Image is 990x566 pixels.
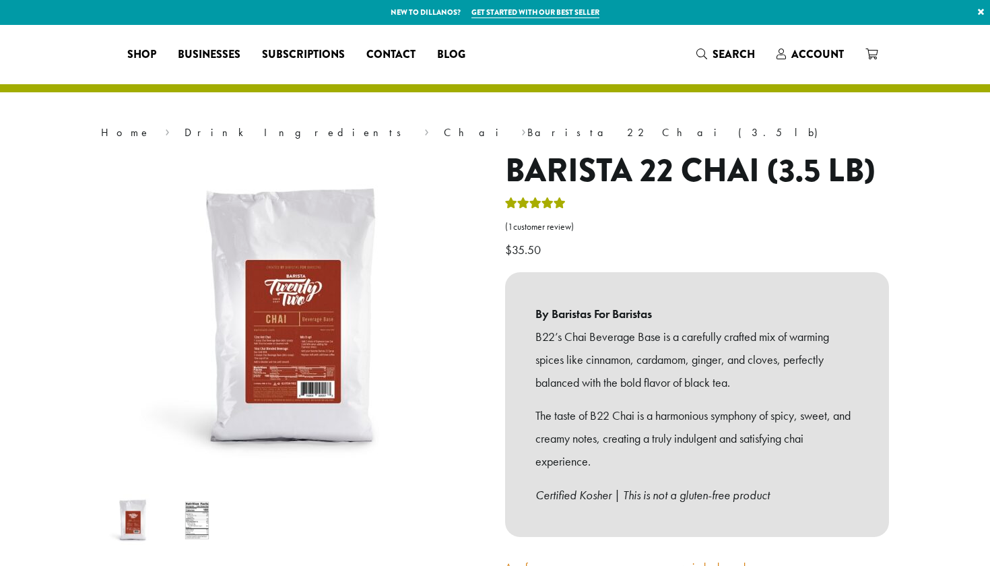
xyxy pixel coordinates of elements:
p: The taste of B22 Chai is a harmonious symphony of spicy, sweet, and creamy notes, creating a trul... [535,404,859,472]
a: Chai [444,125,507,139]
a: Get started with our best seller [471,7,599,18]
span: $ [505,242,512,257]
p: B22’s Chai Beverage Base is a carefully crafted mix of warming spices like cinnamon, cardamom, gi... [535,325,859,394]
img: B22 Powdered Mix Chai | Dillanos Coffee Roasters [106,494,160,547]
span: Shop [127,46,156,63]
img: Barista 22 Chai (3.5 lb) - Image 2 [170,494,224,547]
bdi: 35.50 [505,242,544,257]
span: Account [791,46,844,62]
span: › [521,120,526,141]
a: Drink Ingredients [185,125,410,139]
a: Shop [117,44,167,65]
a: Search [686,43,766,65]
span: Businesses [178,46,240,63]
h1: Barista 22 Chai (3.5 lb) [505,152,889,191]
nav: Breadcrumb [101,125,889,141]
b: By Baristas For Baristas [535,303,859,325]
a: (1customer review) [505,220,889,234]
em: Certified Kosher | This is not a gluten-free product [535,487,770,503]
div: Rated 5.00 out of 5 [505,195,566,216]
span: Subscriptions [262,46,345,63]
span: › [424,120,429,141]
span: › [165,120,170,141]
span: Search [713,46,755,62]
span: Blog [437,46,465,63]
a: Home [101,125,151,139]
span: 1 [508,221,513,232]
span: Contact [366,46,416,63]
